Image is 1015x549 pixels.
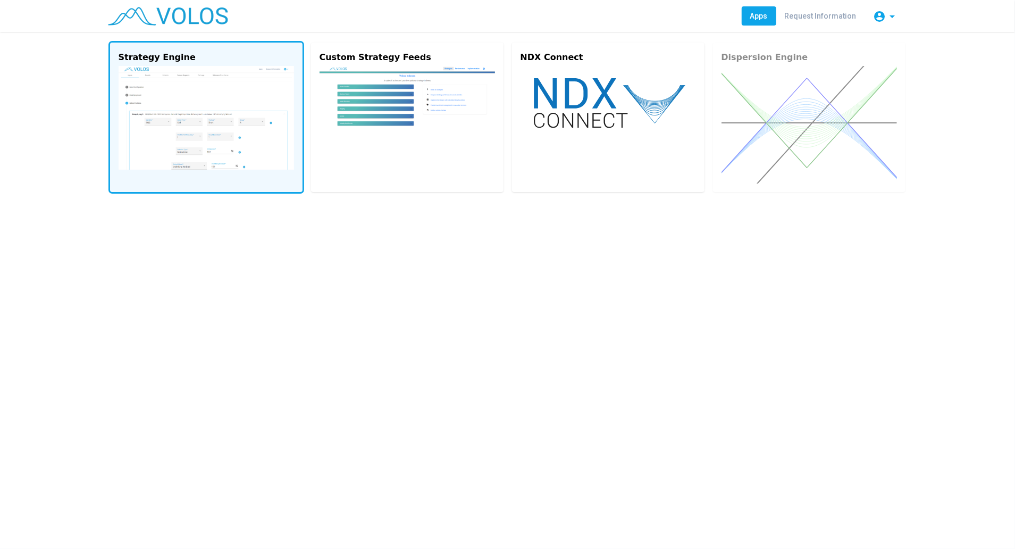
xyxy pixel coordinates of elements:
[320,66,495,149] img: custom.png
[742,6,776,26] a: Apps
[785,12,857,20] span: Request Information
[119,51,294,64] div: Strategy Engine
[874,10,886,23] mat-icon: account_circle
[750,12,768,20] span: Apps
[886,10,899,23] mat-icon: arrow_drop_down
[320,51,495,64] div: Custom Strategy Feeds
[776,6,865,26] a: Request Information
[722,51,897,64] div: Dispersion Engine
[119,66,294,170] img: strategy-engine.png
[521,66,696,139] img: ndx-connect.svg
[722,66,897,184] img: dispersion.svg
[521,51,696,64] div: NDX Connect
